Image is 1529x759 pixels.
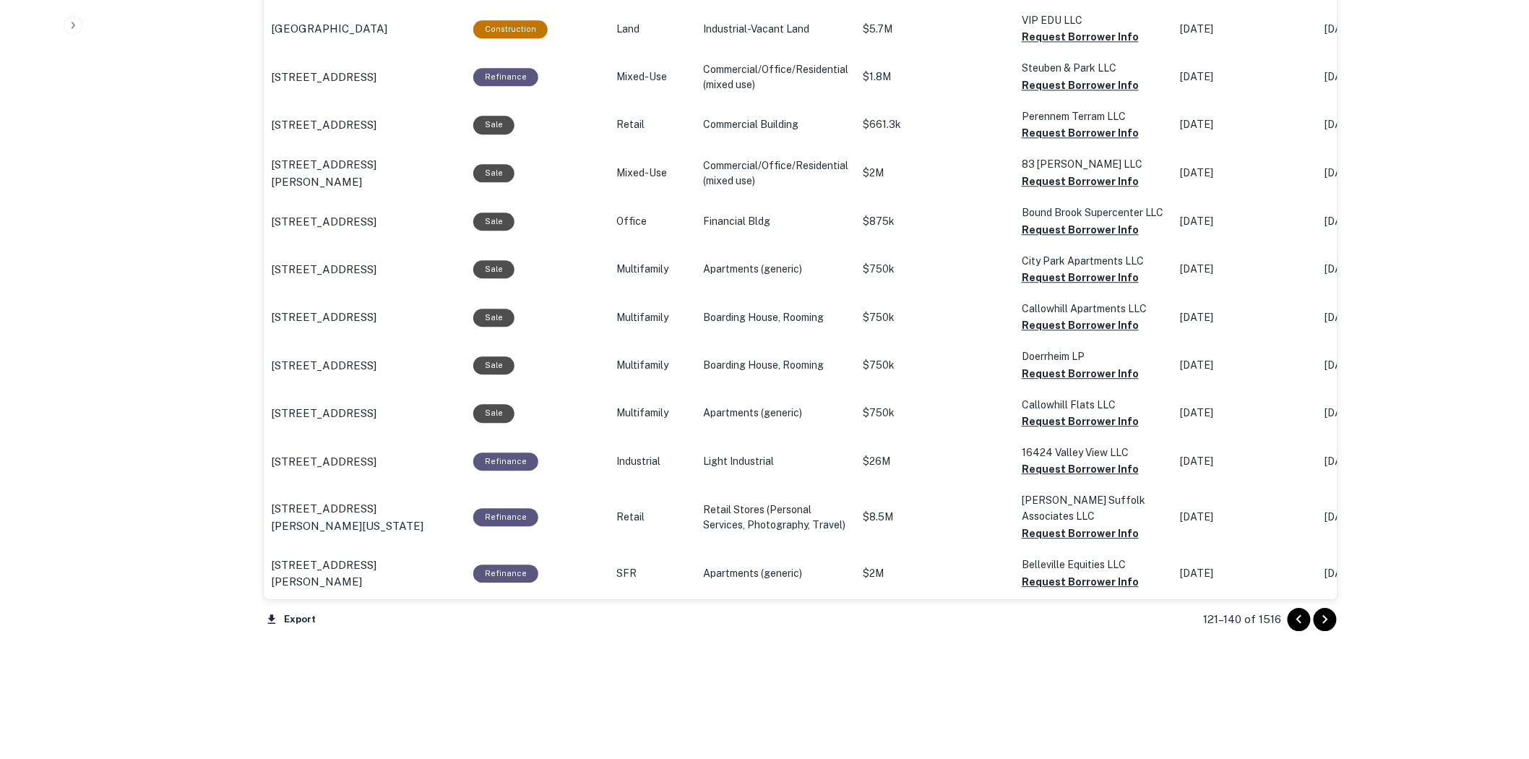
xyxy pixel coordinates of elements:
[616,454,689,469] p: Industrial
[1325,454,1455,469] p: [DATE]
[1022,269,1139,286] button: Request Borrower Info
[271,20,387,38] p: [GEOGRAPHIC_DATA]
[1022,445,1166,460] p: 16424 Valley View LLC
[1325,214,1455,229] p: [DATE]
[1181,566,1311,581] p: [DATE]
[271,557,459,591] a: [STREET_ADDRESS][PERSON_NAME]
[703,62,848,93] p: Commercial/Office/Residential (mixed use)
[473,20,548,38] div: This loan purpose was for construction
[863,454,1007,469] p: $26M
[1022,253,1166,269] p: City Park Apartments LLC
[1022,460,1139,478] button: Request Borrower Info
[863,22,1007,37] p: $5.7M
[271,309,459,326] a: [STREET_ADDRESS]
[473,356,514,374] div: Sale
[1325,166,1455,181] p: [DATE]
[863,358,1007,373] p: $750k
[271,69,459,86] a: [STREET_ADDRESS]
[863,510,1007,525] p: $8.5M
[1022,60,1166,76] p: Steuben & Park LLC
[473,508,538,526] div: This loan purpose was for refinancing
[1181,510,1311,525] p: [DATE]
[863,406,1007,421] p: $750k
[1325,510,1455,525] p: [DATE]
[703,117,848,132] p: Commercial Building
[271,405,376,422] p: [STREET_ADDRESS]
[1022,348,1166,364] p: Doerrheim LP
[1022,77,1139,94] button: Request Borrower Info
[1325,358,1455,373] p: [DATE]
[1325,262,1455,277] p: [DATE]
[863,214,1007,229] p: $875k
[271,20,459,38] a: [GEOGRAPHIC_DATA]
[271,213,459,231] a: [STREET_ADDRESS]
[616,358,689,373] p: Multifamily
[703,454,848,469] p: Light Industrial
[1314,608,1337,631] button: Go to next page
[703,566,848,581] p: Apartments (generic)
[1022,525,1139,542] button: Request Borrower Info
[1022,108,1166,124] p: Perennem Terram LLC
[703,22,848,37] p: Industrial-Vacant Land
[271,261,459,278] a: [STREET_ADDRESS]
[1022,317,1139,334] button: Request Borrower Info
[1325,566,1455,581] p: [DATE]
[271,453,376,471] p: [STREET_ADDRESS]
[1181,454,1311,469] p: [DATE]
[1022,156,1166,172] p: 83 [PERSON_NAME] LLC
[1022,413,1139,430] button: Request Borrower Info
[473,453,538,471] div: This loan purpose was for refinancing
[1022,173,1139,190] button: Request Borrower Info
[271,116,459,134] a: [STREET_ADDRESS]
[473,404,514,422] div: Sale
[863,69,1007,85] p: $1.8M
[1181,406,1311,421] p: [DATE]
[703,502,848,533] p: Retail Stores (Personal Services, Photography, Travel)
[863,117,1007,132] p: $661.3k
[473,260,514,278] div: Sale
[616,69,689,85] p: Mixed-Use
[1457,643,1529,713] iframe: Chat Widget
[1181,166,1311,181] p: [DATE]
[1022,205,1166,220] p: Bound Brook Supercenter LLC
[271,309,376,326] p: [STREET_ADDRESS]
[271,261,376,278] p: [STREET_ADDRESS]
[1288,608,1311,631] button: Go to previous page
[863,310,1007,325] p: $750k
[263,609,319,630] button: Export
[1181,22,1311,37] p: [DATE]
[863,166,1007,181] p: $2M
[1022,397,1166,413] p: Callowhill Flats LLC
[616,166,689,181] p: Mixed-Use
[473,68,538,86] div: This loan purpose was for refinancing
[271,116,376,134] p: [STREET_ADDRESS]
[863,262,1007,277] p: $750k
[473,213,514,231] div: Sale
[1022,301,1166,317] p: Callowhill Apartments LLC
[616,214,689,229] p: Office
[703,214,848,229] p: Financial Bldg
[271,156,459,190] a: [STREET_ADDRESS][PERSON_NAME]
[1325,117,1455,132] p: [DATE]
[703,406,848,421] p: Apartments (generic)
[616,406,689,421] p: Multifamily
[1022,573,1139,591] button: Request Borrower Info
[1022,12,1166,28] p: VIP EDU LLC
[1181,310,1311,325] p: [DATE]
[1325,22,1455,37] p: [DATE]
[473,116,514,134] div: Sale
[1325,406,1455,421] p: [DATE]
[271,69,376,86] p: [STREET_ADDRESS]
[616,262,689,277] p: Multifamily
[1022,28,1139,46] button: Request Borrower Info
[1022,492,1166,524] p: [PERSON_NAME] Suffolk Associates LLC
[271,357,376,374] p: [STREET_ADDRESS]
[473,565,538,583] div: This loan purpose was for refinancing
[616,22,689,37] p: Land
[271,213,376,231] p: [STREET_ADDRESS]
[1181,117,1311,132] p: [DATE]
[271,500,459,534] a: [STREET_ADDRESS][PERSON_NAME][US_STATE]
